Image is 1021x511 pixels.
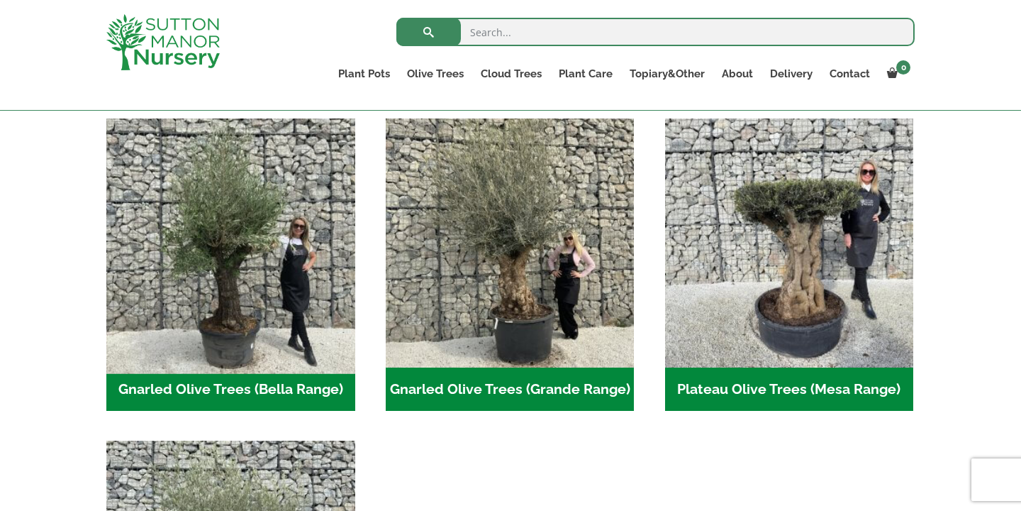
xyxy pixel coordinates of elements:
a: Plant Pots [330,64,398,84]
h2: Gnarled Olive Trees (Bella Range) [106,368,355,412]
a: Visit product category Gnarled Olive Trees (Grande Range) [386,119,635,411]
a: Visit product category Gnarled Olive Trees (Bella Range) [106,119,355,411]
img: logo [106,14,220,70]
a: Delivery [761,64,821,84]
img: Plateau Olive Trees (Mesa Range) [665,119,914,368]
a: Plant Care [550,64,621,84]
span: 0 [896,60,910,75]
a: Cloud Trees [472,64,550,84]
a: Topiary&Other [621,64,713,84]
a: About [713,64,761,84]
a: Olive Trees [398,64,472,84]
h2: Plateau Olive Trees (Mesa Range) [665,368,914,412]
a: Visit product category Plateau Olive Trees (Mesa Range) [665,119,914,411]
a: 0 [878,64,915,84]
h2: Gnarled Olive Trees (Grande Range) [386,368,635,412]
a: Contact [821,64,878,84]
img: Gnarled Olive Trees (Grande Range) [386,119,635,368]
input: Search... [396,18,915,46]
img: Gnarled Olive Trees (Bella Range) [100,112,361,373]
